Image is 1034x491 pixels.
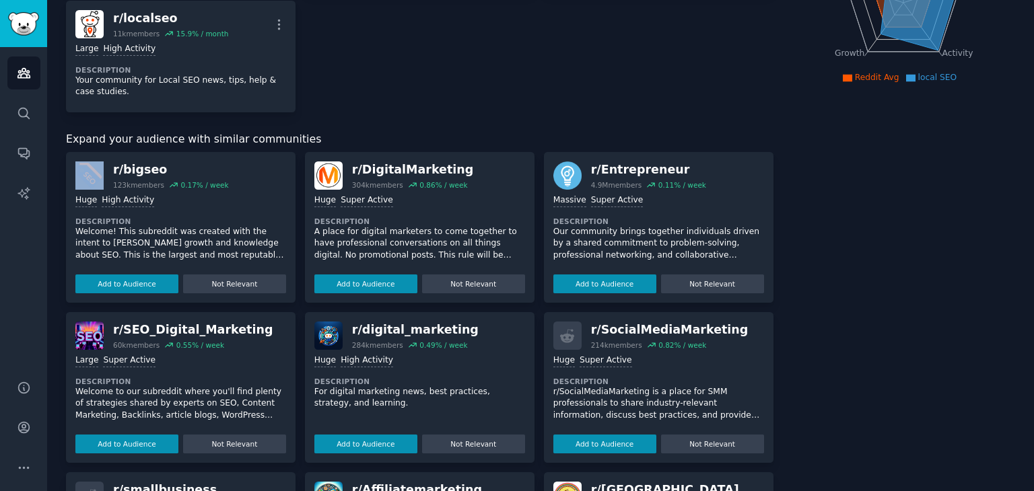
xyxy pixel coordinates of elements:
img: digital_marketing [314,322,343,350]
div: 0.82 % / week [658,340,706,350]
div: 0.86 % / week [419,180,467,190]
p: A place for digital marketers to come together to have professional conversations on all things d... [314,226,525,262]
p: Welcome to our subreddit where you'll find plenty of strategies shared by experts on SEO, Content... [75,386,286,422]
span: Expand your audience with similar communities [66,131,321,148]
div: Huge [314,354,336,367]
button: Add to Audience [314,435,417,453]
div: Huge [75,194,97,207]
dt: Description [553,377,764,386]
div: 0.11 % / week [658,180,706,190]
img: localseo [75,10,104,38]
div: Large [75,354,98,367]
button: Not Relevant [661,435,764,453]
div: 0.17 % / week [180,180,228,190]
div: 60k members [113,340,160,350]
div: Super Active [591,194,644,207]
span: Reddit Avg [855,73,899,82]
div: 15.9 % / month [176,29,229,38]
div: Super Active [580,354,632,367]
div: r/ DigitalMarketing [352,161,474,178]
p: Our community brings together individuals driven by a shared commitment to problem-solving, profe... [553,226,764,262]
dt: Description [75,377,286,386]
div: 11k members [113,29,160,38]
div: r/ digital_marketing [352,322,479,338]
div: High Activity [102,194,154,207]
div: Super Active [103,354,156,367]
dt: Description [75,65,286,75]
button: Not Relevant [422,435,525,453]
div: r/ localseo [113,10,228,27]
img: SEO_Digital_Marketing [75,322,104,350]
p: Welcome! This subreddit was created with the intent to [PERSON_NAME] growth and knowledge about S... [75,226,286,262]
button: Not Relevant [661,274,764,293]
p: Your community for Local SEO news, tips, help & case studies. [75,75,286,98]
a: localseor/localseo11kmembers15.9% / monthLargeHigh ActivityDescriptionYour community for Local SE... [66,1,296,112]
button: Add to Audience [314,274,417,293]
button: Add to Audience [553,435,656,453]
dt: Description [553,217,764,226]
p: r/SocialMediaMarketing is a place for SMM professionals to share industry-relevant information, d... [553,386,764,422]
img: bigseo [75,161,104,190]
div: r/ SEO_Digital_Marketing [113,322,273,338]
div: r/ bigseo [113,161,229,178]
div: 0.55 % / week [176,340,224,350]
div: 4.9M members [591,180,642,190]
tspan: Activity [942,48,973,58]
button: Add to Audience [75,274,178,293]
button: Not Relevant [422,274,525,293]
span: local SEO [918,73,957,82]
div: 284k members [352,340,403,350]
div: Super Active [341,194,393,207]
button: Not Relevant [183,435,286,453]
div: High Activity [341,354,393,367]
div: 304k members [352,180,403,190]
div: r/ SocialMediaMarketing [591,322,749,338]
div: 123k members [113,180,164,190]
div: r/ Entrepreneur [591,161,706,178]
div: Massive [553,194,586,207]
button: Add to Audience [75,435,178,453]
img: DigitalMarketing [314,161,343,190]
div: 214k members [591,340,642,350]
button: Not Relevant [183,274,286,293]
div: Large [75,43,98,56]
img: Entrepreneur [553,161,582,190]
button: Add to Audience [553,274,656,293]
dt: Description [314,377,525,386]
dt: Description [75,217,286,226]
tspan: Growth [835,48,864,58]
div: High Activity [103,43,156,56]
img: GummySearch logo [8,12,39,36]
div: 0.49 % / week [419,340,467,350]
div: Huge [314,194,336,207]
p: For digital marketing news, best practices, strategy, and learning. [314,386,525,410]
dt: Description [314,217,525,226]
div: Huge [553,354,575,367]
